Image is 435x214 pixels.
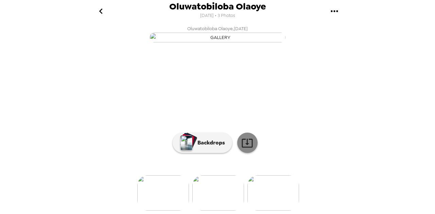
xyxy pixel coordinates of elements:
button: Backdrops [173,133,232,153]
img: gallery [192,175,244,211]
img: gallery [137,175,189,211]
img: gallery [247,175,299,211]
p: Backdrops [194,139,225,147]
span: [DATE] • 3 Photos [200,11,235,20]
img: gallery [150,33,285,42]
button: Oluwatobiloba Olaoye,[DATE] [82,23,353,44]
span: Oluwatobiloba Olaoye [169,2,266,11]
span: Oluwatobiloba Olaoye , [DATE] [187,25,248,33]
